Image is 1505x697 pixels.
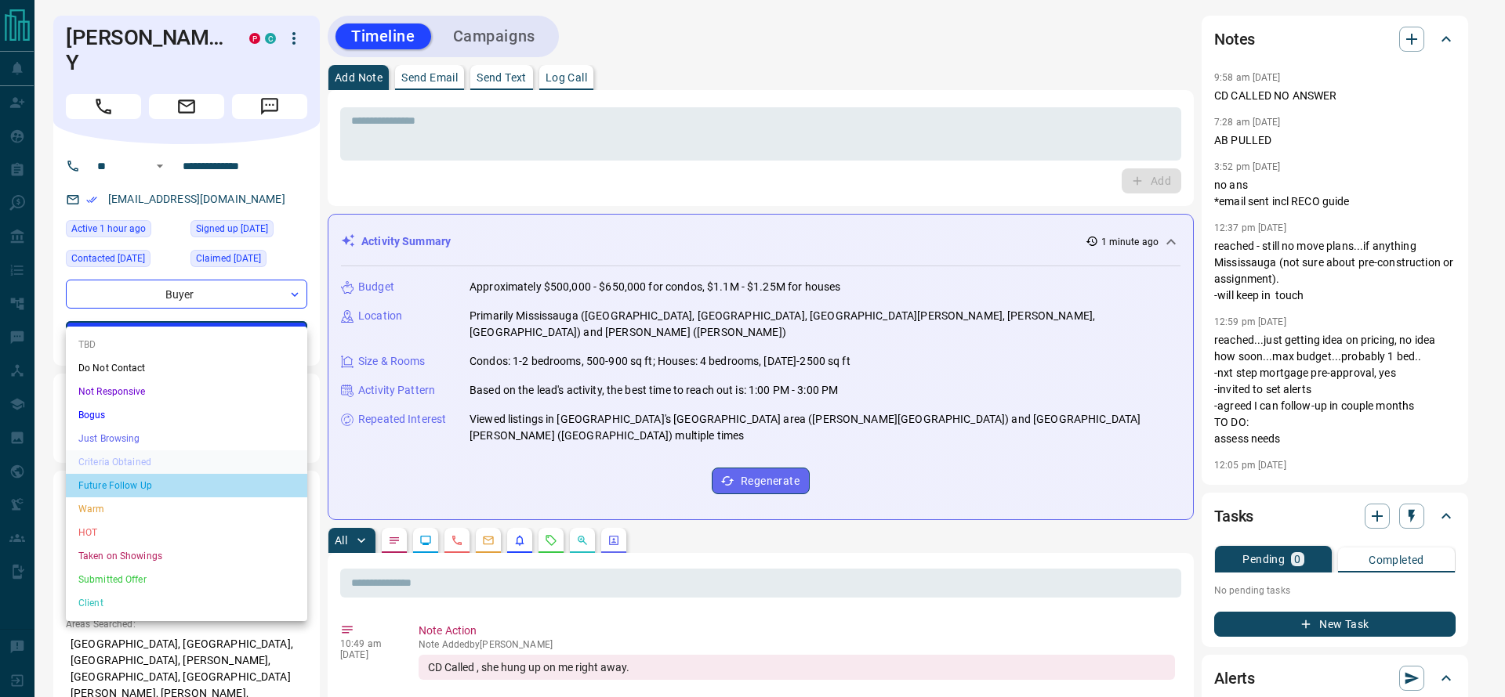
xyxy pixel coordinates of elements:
li: Future Follow Up [66,474,307,497]
li: Warm [66,497,307,521]
li: Submitted Offer [66,568,307,591]
li: Not Responsive [66,380,307,403]
li: Do Not Contact [66,356,307,380]
li: TBD [66,333,307,356]
li: Bogus [66,403,307,427]
li: Client [66,591,307,615]
li: Just Browsing [66,427,307,450]
li: HOT [66,521,307,544]
li: Taken on Showings [66,544,307,568]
